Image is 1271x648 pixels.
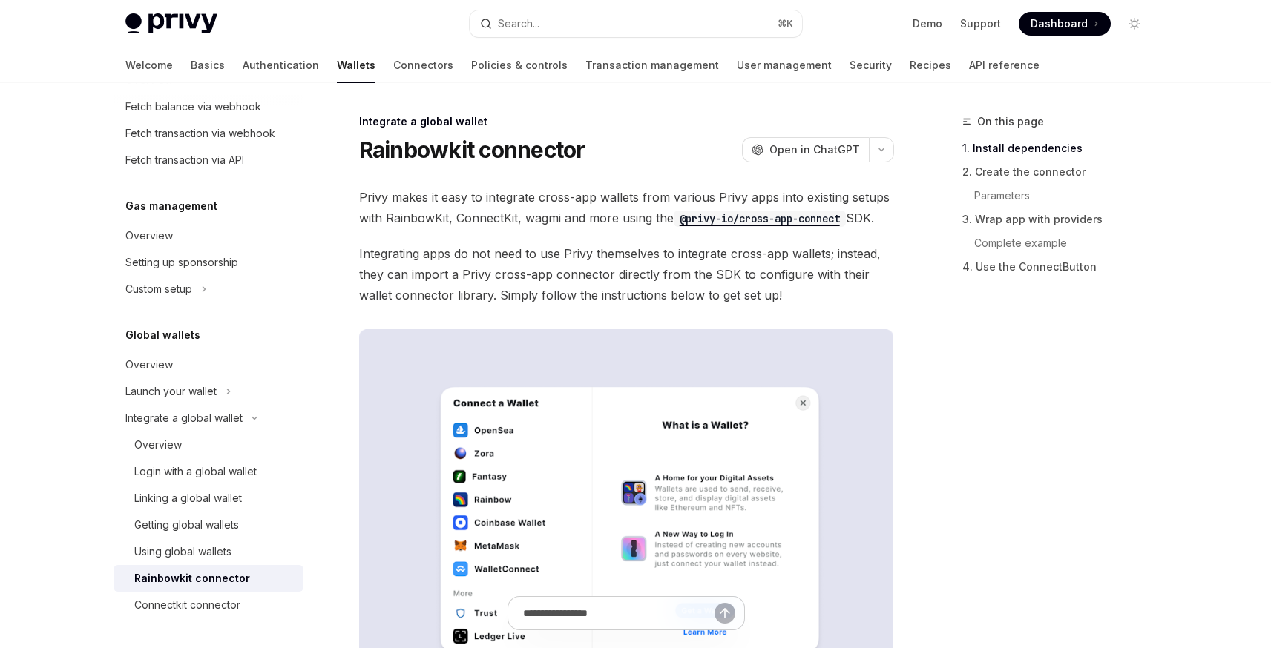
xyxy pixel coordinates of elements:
[125,98,261,116] div: Fetch balance via webhook
[674,211,846,225] a: @privy-io/cross-app-connect
[114,222,303,249] a: Overview
[114,249,303,276] a: Setting up sponsorship
[1019,12,1111,36] a: Dashboard
[114,592,303,618] a: Connectkit connector
[498,15,539,33] div: Search...
[1031,16,1088,31] span: Dashboard
[191,47,225,83] a: Basics
[114,351,303,378] a: Overview
[134,596,240,614] div: Connectkit connector
[114,432,303,458] a: Overview
[125,197,217,215] h5: Gas management
[243,47,319,83] a: Authentication
[114,512,303,538] a: Getting global wallets
[977,113,1044,130] span: On this page
[125,326,200,344] h5: Global wallets
[125,47,173,83] a: Welcome
[134,436,182,454] div: Overview
[125,280,192,298] div: Custom setup
[134,463,257,480] div: Login with a global wallet
[910,47,951,83] a: Recipes
[778,18,793,30] span: ⌘ K
[962,208,1158,231] a: 3. Wrap app with providers
[114,485,303,512] a: Linking a global wallet
[974,184,1158,208] a: Parameters
[359,114,894,129] div: Integrate a global wallet
[134,489,242,507] div: Linking a global wallet
[960,16,1001,31] a: Support
[114,565,303,592] a: Rainbowkit connector
[359,243,894,305] span: Integrating apps do not need to use Privy themselves to integrate cross-app wallets; instead, the...
[125,356,173,374] div: Overview
[850,47,892,83] a: Security
[125,151,244,169] div: Fetch transaction via API
[134,569,250,587] div: Rainbowkit connector
[962,160,1158,184] a: 2. Create the connector
[969,47,1040,83] a: API reference
[125,227,173,245] div: Overview
[974,231,1158,255] a: Complete example
[114,147,303,173] a: Fetch transaction via API
[585,47,719,83] a: Transaction management
[125,254,238,271] div: Setting up sponsorship
[962,255,1158,279] a: 4. Use the ConnectButton
[337,47,375,83] a: Wallets
[359,136,585,163] h1: Rainbowkit connector
[114,93,303,120] a: Fetch balance via webhook
[769,142,860,157] span: Open in ChatGPT
[393,47,453,83] a: Connectors
[134,543,231,561] div: Using global wallets
[913,16,942,31] a: Demo
[359,187,894,228] span: Privy makes it easy to integrate cross-app wallets from various Privy apps into existing setups w...
[125,409,243,427] div: Integrate a global wallet
[962,136,1158,160] a: 1. Install dependencies
[470,10,802,37] button: Search...⌘K
[125,383,217,400] div: Launch your wallet
[1123,12,1146,36] button: Toggle dark mode
[134,516,239,534] div: Getting global wallets
[742,137,869,162] button: Open in ChatGPT
[715,603,735,624] button: Send message
[114,458,303,485] a: Login with a global wallet
[471,47,568,83] a: Policies & controls
[125,125,275,142] div: Fetch transaction via webhook
[114,538,303,565] a: Using global wallets
[674,211,846,227] code: @privy-io/cross-app-connect
[114,120,303,147] a: Fetch transaction via webhook
[125,13,217,34] img: light logo
[737,47,832,83] a: User management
